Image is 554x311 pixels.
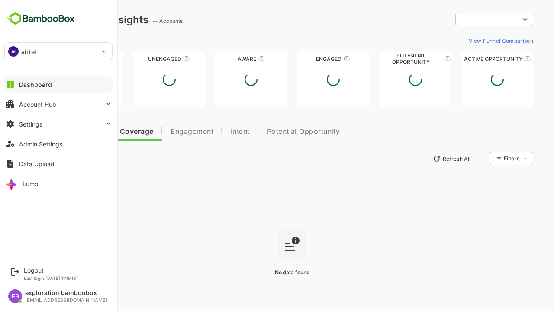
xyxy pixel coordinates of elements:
[267,56,339,62] div: Engaged
[19,160,55,168] div: Data Upload
[140,128,183,135] span: Engagement
[8,289,22,303] div: EB
[185,56,257,62] div: Aware
[19,81,52,88] div: Dashboard
[4,135,113,152] button: Admin Settings
[21,47,36,56] p: airtel
[29,128,123,135] span: Data Quality and Coverage
[21,56,93,62] div: Unreached
[228,55,235,62] div: These accounts have just entered the buying cycle and need further nurturing
[71,55,77,62] div: These accounts have not been engaged with for a defined time period
[4,76,113,93] button: Dashboard
[23,180,38,187] div: Lumo
[8,46,19,57] div: AI
[245,269,279,276] span: No data found
[4,95,113,113] button: Account Hub
[349,56,421,62] div: Potential Opportunity
[473,155,489,162] div: Filters
[473,151,503,166] div: Filters
[414,55,421,62] div: These accounts are MQAs and can be passed on to Inside Sales
[200,128,219,135] span: Intent
[153,55,160,62] div: These accounts have not shown enough engagement and need nurturing
[4,10,77,27] img: BambooboxFullLogoMark.5f36c76dfaba33ec1ec1367b70bb1252.svg
[19,140,62,148] div: Admin Settings
[425,12,503,27] div: ​
[4,115,113,133] button: Settings
[435,34,503,48] button: View Funnel Comparison
[25,298,107,303] div: [EMAIL_ADDRESS][DOMAIN_NAME]
[122,18,155,24] ag: -- Accounts
[19,101,56,108] div: Account Hub
[24,267,79,274] div: Logout
[103,56,175,62] div: Unengaged
[21,13,118,26] div: Dashboard Insights
[5,43,112,60] div: AIairtel
[494,55,501,62] div: These accounts have open opportunities which might be at any of the Sales Stages
[399,152,444,165] button: Refresh All
[21,151,84,166] button: New Insights
[4,155,113,172] button: Data Upload
[19,121,42,128] div: Settings
[237,128,310,135] span: Potential Opportunity
[313,55,320,62] div: These accounts are warm, further nurturing would qualify them to MQAs
[4,175,113,192] button: Lumo
[25,289,107,297] div: exploration bamboobox
[431,56,503,62] div: Active Opportunity
[24,276,79,281] p: Last login: [DATE] 11:19 IST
